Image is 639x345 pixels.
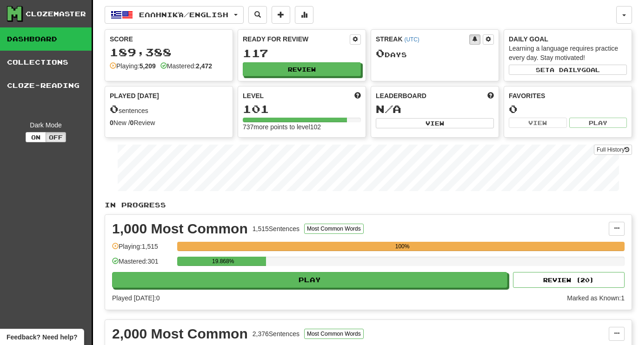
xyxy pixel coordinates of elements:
[7,120,85,130] div: Dark Mode
[272,6,290,24] button: Add sentence to collection
[112,242,173,257] div: Playing: 1,515
[110,34,228,44] div: Score
[110,91,159,100] span: Played [DATE]
[248,6,267,24] button: Search sentences
[112,257,173,272] div: Mastered: 301
[110,61,156,71] div: Playing:
[376,102,401,115] span: N/A
[180,257,266,266] div: 19.868%
[509,34,627,44] div: Daily Goal
[404,36,419,43] a: (UTC)
[569,118,627,128] button: Play
[26,132,46,142] button: On
[112,272,507,288] button: Play
[509,91,627,100] div: Favorites
[487,91,494,100] span: This week in points, UTC
[110,102,119,115] span: 0
[112,327,248,341] div: 2,000 Most Common
[354,91,361,100] span: Score more points to level up
[105,200,632,210] p: In Progress
[26,9,86,19] div: Clozemaster
[376,47,494,60] div: Day s
[243,91,264,100] span: Level
[130,119,134,126] strong: 0
[243,103,361,115] div: 101
[112,294,160,302] span: Played [DATE]: 0
[304,224,364,234] button: Most Common Words
[509,44,627,62] div: Learning a language requires practice every day. Stay motivated!
[110,119,113,126] strong: 0
[180,242,625,251] div: 100%
[110,46,228,58] div: 189,388
[110,118,228,127] div: New / Review
[243,34,350,44] div: Ready for Review
[7,332,77,342] span: Open feedback widget
[196,62,212,70] strong: 2,472
[160,61,212,71] div: Mastered:
[46,132,66,142] button: Off
[550,66,581,73] span: a daily
[594,145,632,155] a: Full History
[376,91,426,100] span: Leaderboard
[253,329,300,338] div: 2,376 Sentences
[105,6,244,24] button: Ελληνικά/English
[139,11,228,19] span: Ελληνικά / English
[110,103,228,115] div: sentences
[509,118,567,128] button: View
[140,62,156,70] strong: 5,209
[513,272,625,288] button: Review (20)
[253,224,300,233] div: 1,515 Sentences
[509,103,627,115] div: 0
[304,329,364,339] button: Most Common Words
[376,118,494,128] button: View
[112,222,248,236] div: 1,000 Most Common
[376,46,385,60] span: 0
[243,122,361,132] div: 737 more points to level 102
[243,62,361,76] button: Review
[295,6,313,24] button: More stats
[243,47,361,59] div: 117
[509,65,627,75] button: Seta dailygoal
[376,34,469,44] div: Streak
[567,293,625,303] div: Marked as Known: 1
